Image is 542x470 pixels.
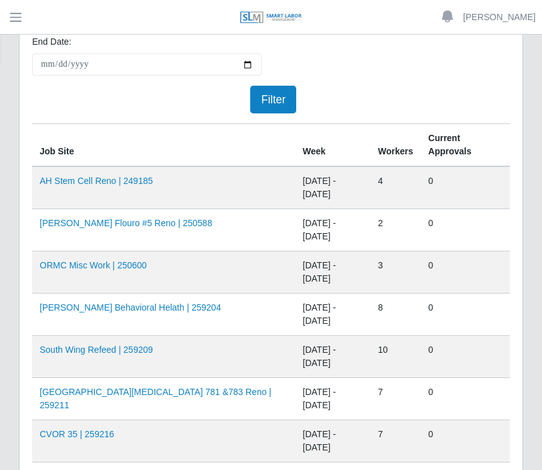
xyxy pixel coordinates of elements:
[239,11,303,25] img: SLM Logo
[421,336,510,378] td: 0
[295,166,370,209] td: [DATE] - [DATE]
[32,124,295,167] th: job site
[40,345,153,355] a: South Wing Refeed | 259209
[40,387,272,410] a: [GEOGRAPHIC_DATA][MEDICAL_DATA] 781 &783 Reno | 259211
[295,378,370,420] td: [DATE] - [DATE]
[371,166,421,209] td: 4
[421,251,510,294] td: 0
[371,294,421,336] td: 8
[40,176,153,186] a: AH Stem Cell Reno | 249185
[421,124,510,167] th: Current Approvals
[421,294,510,336] td: 0
[40,218,212,228] a: [PERSON_NAME] Flouro #5 Reno | 250588
[40,429,114,439] a: CVOR 35 | 259216
[371,124,421,167] th: Workers
[295,209,370,251] td: [DATE] - [DATE]
[371,209,421,251] td: 2
[295,336,370,378] td: [DATE] - [DATE]
[40,260,147,270] a: ORMC Misc Work | 250600
[371,378,421,420] td: 7
[421,209,510,251] td: 0
[463,11,536,24] a: [PERSON_NAME]
[371,336,421,378] td: 10
[295,294,370,336] td: [DATE] - [DATE]
[250,86,296,113] button: Filter
[295,124,370,167] th: Week
[295,420,370,462] td: [DATE] - [DATE]
[32,35,71,49] label: End Date:
[40,302,221,312] a: [PERSON_NAME] Behavioral Helath | 259204
[421,420,510,462] td: 0
[371,251,421,294] td: 3
[371,420,421,462] td: 7
[421,378,510,420] td: 0
[295,251,370,294] td: [DATE] - [DATE]
[421,166,510,209] td: 0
